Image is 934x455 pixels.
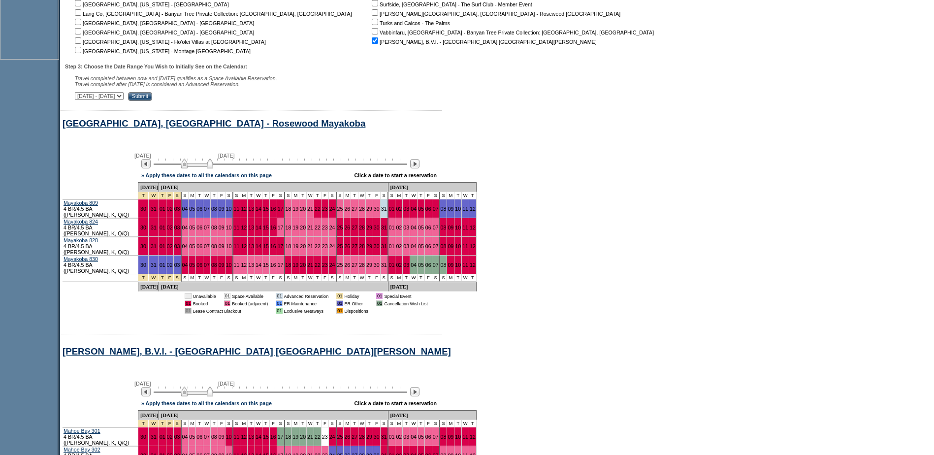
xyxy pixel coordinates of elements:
[433,206,439,212] a: 07
[470,225,476,230] a: 12
[292,243,298,249] a: 19
[204,206,210,212] a: 07
[270,243,276,249] a: 16
[359,243,365,249] a: 28
[278,206,284,212] a: 17
[285,192,292,199] td: S
[300,434,306,440] a: 20
[344,434,350,440] a: 26
[196,434,202,440] a: 06
[63,118,365,129] a: [GEOGRAPHIC_DATA], [GEOGRAPHIC_DATA] - Rosewood Mayakoba
[322,206,328,212] a: 23
[167,206,173,212] a: 02
[411,243,417,249] a: 04
[277,192,285,199] td: S
[370,39,597,45] nobr: [PERSON_NAME], B.V.I. - [GEOGRAPHIC_DATA] [GEOGRAPHIC_DATA][PERSON_NAME]
[307,206,313,212] a: 21
[270,225,276,230] a: 16
[256,206,261,212] a: 14
[204,262,210,268] a: 07
[286,434,291,440] a: 18
[455,434,461,440] a: 10
[292,206,298,212] a: 19
[248,225,254,230] a: 13
[263,225,269,230] a: 15
[189,192,196,199] td: M
[263,243,269,249] a: 15
[203,192,211,199] td: W
[455,243,461,249] a: 10
[256,225,261,230] a: 14
[337,243,343,249] a: 25
[395,192,403,199] td: M
[226,243,232,249] a: 10
[381,262,387,268] a: 31
[174,206,180,212] a: 03
[140,206,146,212] a: 30
[75,81,240,87] nobr: Travel completed after [DATE] is considered an Advanced Reservation.
[151,434,157,440] a: 31
[196,192,203,199] td: T
[374,243,380,249] a: 30
[352,262,357,268] a: 27
[388,192,396,199] td: S
[189,206,195,212] a: 05
[292,262,298,268] a: 19
[167,434,173,440] a: 02
[389,262,395,268] a: 01
[64,256,98,262] a: Mayakoba 830
[75,75,277,81] span: Travel completed between now and [DATE] qualifies as a Space Available Reservation.
[370,1,532,7] nobr: Surfside, [GEOGRAPHIC_DATA] - The Surf Club - Member Event
[256,262,261,268] a: 14
[337,225,343,230] a: 25
[141,159,151,168] img: Previous
[286,262,291,268] a: 18
[433,225,439,230] a: 07
[425,225,431,230] a: 06
[370,30,654,35] nobr: Vabbinfaru, [GEOGRAPHIC_DATA] - Banyan Tree Private Collection: [GEOGRAPHIC_DATA], [GEOGRAPHIC_DATA]
[234,434,240,440] a: 11
[389,243,395,249] a: 01
[322,262,328,268] a: 23
[286,243,291,249] a: 18
[359,434,365,440] a: 28
[352,206,357,212] a: 27
[433,434,439,440] a: 07
[410,192,418,199] td: W
[225,192,233,199] td: S
[352,243,357,249] a: 27
[218,192,225,199] td: F
[389,206,395,212] a: 01
[174,262,180,268] a: 03
[329,243,335,249] a: 24
[211,225,217,230] a: 08
[307,243,313,249] a: 21
[73,11,352,17] nobr: Lang Co, [GEOGRAPHIC_DATA] - Banyan Tree Private Collection: [GEOGRAPHIC_DATA], [GEOGRAPHIC_DATA]
[234,206,240,212] a: 11
[73,20,254,26] nobr: [GEOGRAPHIC_DATA], [GEOGRAPHIC_DATA] - [GEOGRAPHIC_DATA]
[270,192,277,199] td: F
[425,192,432,199] td: F
[263,206,269,212] a: 15
[219,206,225,212] a: 09
[204,225,210,230] a: 07
[140,434,146,440] a: 30
[373,192,381,199] td: F
[240,192,248,199] td: M
[411,434,417,440] a: 04
[329,192,337,199] td: S
[344,192,351,199] td: M
[211,434,217,440] a: 08
[396,434,402,440] a: 02
[307,434,313,440] a: 21
[448,225,453,230] a: 09
[166,192,174,199] td: New Year's
[64,219,98,225] a: Mayakoba 824
[174,225,180,230] a: 03
[441,434,447,440] a: 08
[403,262,409,268] a: 03
[151,225,157,230] a: 31
[329,262,335,268] a: 24
[140,243,146,249] a: 30
[337,206,343,212] a: 25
